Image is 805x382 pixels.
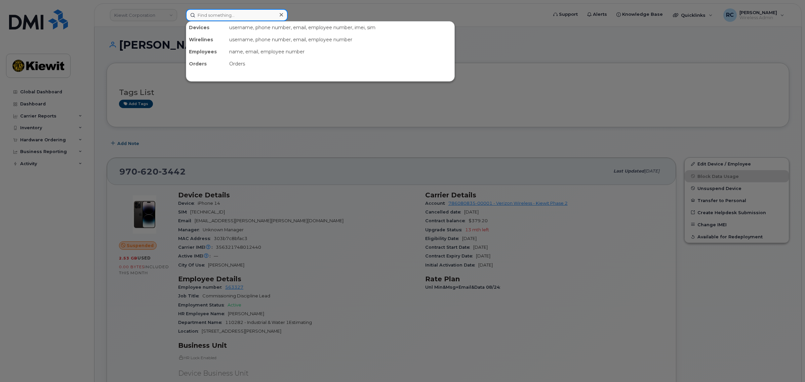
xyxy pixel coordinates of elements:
[776,353,800,377] iframe: Messenger Launcher
[227,34,454,46] div: username, phone number, email, employee number
[186,46,227,58] div: Employees
[186,21,227,34] div: Devices
[227,46,454,58] div: name, email, employee number
[186,58,227,70] div: Orders
[186,34,227,46] div: Wirelines
[227,21,454,34] div: username, phone number, email, employee number, imei, sim
[227,58,454,70] div: Orders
